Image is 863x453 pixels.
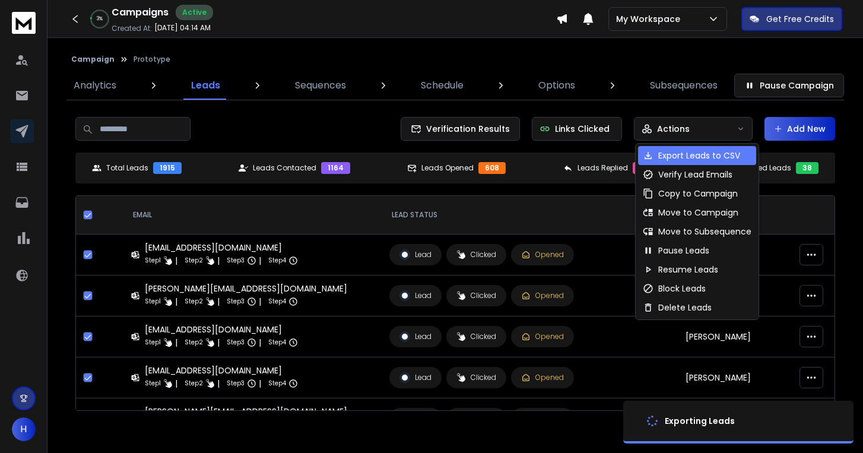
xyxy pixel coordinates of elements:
div: 38 [633,162,655,174]
p: Step 2 [185,378,203,389]
a: Analytics [66,71,123,100]
a: Schedule [414,71,471,100]
p: Step 2 [185,255,203,267]
p: Step 2 [185,296,203,308]
p: Step 1 [145,337,161,349]
p: | [217,378,220,389]
p: Step 2 [185,337,203,349]
button: H [12,417,36,441]
p: Step 4 [268,378,286,389]
p: Delete Leads [658,302,712,313]
button: Verification Results [401,117,520,141]
p: Step 4 [268,296,286,308]
p: | [217,296,220,308]
div: Lead [399,331,431,342]
div: Clicked [456,291,496,300]
p: Copy to Campaign [658,188,738,199]
a: Leads [184,71,227,100]
div: Opened [521,332,564,341]
p: Step 3 [227,337,245,349]
p: Step 4 [268,337,286,349]
div: Lead [399,372,431,383]
p: | [175,296,177,308]
p: Options [538,78,575,93]
div: [EMAIL_ADDRESS][DOMAIN_NAME] [145,242,298,254]
p: Prototype [134,55,170,64]
p: Created At: [112,24,152,33]
p: Leads Opened [421,163,474,173]
div: [EMAIL_ADDRESS][DOMAIN_NAME] [145,365,298,376]
p: Step 1 [145,296,161,308]
p: | [259,337,261,349]
p: Step 3 [227,296,245,308]
p: Schedule [421,78,464,93]
div: 38 [796,162,818,174]
p: | [217,255,220,267]
div: 1915 [153,162,182,174]
div: 1164 [321,162,350,174]
div: Active [176,5,213,20]
p: Leads [191,78,220,93]
p: | [259,296,261,308]
p: Step 1 [145,255,161,267]
p: Leads Replied [578,163,628,173]
a: Options [531,71,582,100]
img: logo [12,12,36,34]
p: | [259,255,261,267]
div: 608 [478,162,506,174]
div: Opened [521,250,564,259]
td: [PERSON_NAME] [678,357,792,398]
td: [PERSON_NAME] [678,316,792,357]
p: | [175,378,177,389]
p: | [175,255,177,267]
div: Clicked [456,250,496,259]
button: Get Free Credits [741,7,842,31]
p: Links Clicked [555,123,610,135]
p: Subsequences [650,78,718,93]
p: Move to Subsequence [658,226,751,237]
p: | [217,337,220,349]
p: Step 3 [227,378,245,389]
div: [PERSON_NAME][EMAIL_ADDRESS][DOMAIN_NAME] [145,406,347,417]
p: My Workspace [616,13,685,25]
p: Actions [657,123,690,135]
p: Step 1 [145,378,161,389]
p: | [175,337,177,349]
th: LEAD STATUS [382,196,678,235]
p: Total Leads [106,163,148,173]
p: Step 3 [227,255,245,267]
p: Verify Lead Emails [658,169,732,180]
p: Export Leads to CSV [658,150,740,161]
p: Analytics [74,78,116,93]
p: Move to Campaign [658,207,738,218]
a: Sequences [288,71,353,100]
span: Verification Results [421,123,510,135]
div: Clicked [456,332,496,341]
p: [DATE] 04:14 AM [154,23,211,33]
p: Resume Leads [658,264,718,275]
div: [PERSON_NAME][EMAIL_ADDRESS][DOMAIN_NAME] [145,283,347,294]
p: Pause Leads [658,245,709,256]
div: Opened [521,291,564,300]
button: Campaign [71,55,115,64]
div: Clicked [456,373,496,382]
p: Leads Contacted [253,163,316,173]
button: Pause Campaign [734,74,844,97]
div: Lead [399,290,431,301]
div: Opened [521,373,564,382]
p: Step 4 [268,255,286,267]
h1: Campaigns [112,5,169,20]
p: | [259,378,261,389]
p: Block Leads [658,283,706,294]
p: 3 % [97,15,103,23]
button: Add New [764,117,835,141]
p: Sequences [295,78,346,93]
div: [EMAIL_ADDRESS][DOMAIN_NAME] [145,324,298,335]
a: Subsequences [643,71,725,100]
th: EMAIL [123,196,382,235]
div: Exporting Leads [665,415,735,427]
div: Lead [399,249,431,260]
p: Get Free Credits [766,13,834,25]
